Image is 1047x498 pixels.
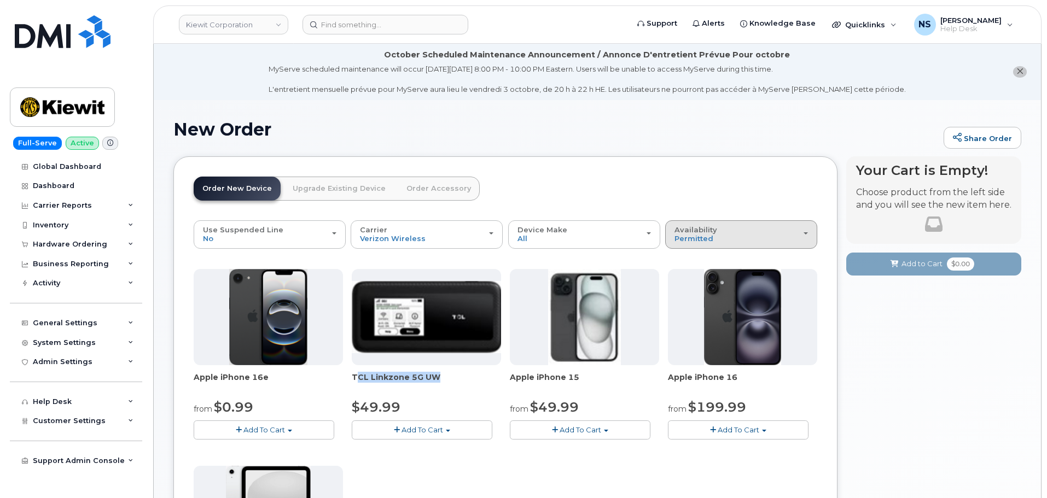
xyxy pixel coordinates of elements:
[944,127,1021,149] a: Share Order
[846,253,1021,275] button: Add to Cart $0.00
[510,404,528,414] small: from
[173,120,938,139] h1: New Order
[548,269,621,365] img: iphone15.jpg
[243,425,285,434] span: Add To Cart
[352,281,501,353] img: linkzone5g.png
[284,177,394,201] a: Upgrade Existing Device
[674,234,713,243] span: Permitted
[665,220,817,249] button: Availability Permitted
[560,425,601,434] span: Add To Cart
[1013,66,1027,78] button: close notification
[203,225,283,234] span: Use Suspended Line
[704,269,781,365] img: iphone_16_plus.png
[530,399,579,415] span: $49.99
[352,372,501,394] div: TCL Linkzone 5G UW
[360,225,387,234] span: Carrier
[856,186,1011,212] p: Choose product from the left side and you will see the new item here.
[194,220,346,249] button: Use Suspended Line No
[947,257,974,271] span: $0.00
[352,420,492,440] button: Add To Cart
[668,372,817,394] div: Apple iPhone 16
[508,220,660,249] button: Device Make All
[999,450,1039,490] iframe: Messenger Launcher
[194,404,212,414] small: from
[269,64,906,95] div: MyServe scheduled maintenance will occur [DATE][DATE] 8:00 PM - 10:00 PM Eastern. Users will be u...
[203,234,213,243] span: No
[510,372,659,394] div: Apple iPhone 15
[194,372,343,394] div: Apple iPhone 16e
[517,234,527,243] span: All
[668,404,687,414] small: from
[517,225,567,234] span: Device Make
[901,259,943,269] span: Add to Cart
[398,177,480,201] a: Order Accessory
[688,399,746,415] span: $199.99
[510,420,650,440] button: Add To Cart
[194,420,334,440] button: Add To Cart
[229,269,308,365] img: iphone16e.png
[856,163,1011,178] h4: Your Cart is Empty!
[214,399,253,415] span: $0.99
[384,49,790,61] div: October Scheduled Maintenance Announcement / Annonce D'entretient Prévue Pour octobre
[351,220,503,249] button: Carrier Verizon Wireless
[674,225,717,234] span: Availability
[668,420,808,440] button: Add To Cart
[352,399,400,415] span: $49.99
[718,425,759,434] span: Add To Cart
[402,425,443,434] span: Add To Cart
[194,177,281,201] a: Order New Device
[360,234,426,243] span: Verizon Wireless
